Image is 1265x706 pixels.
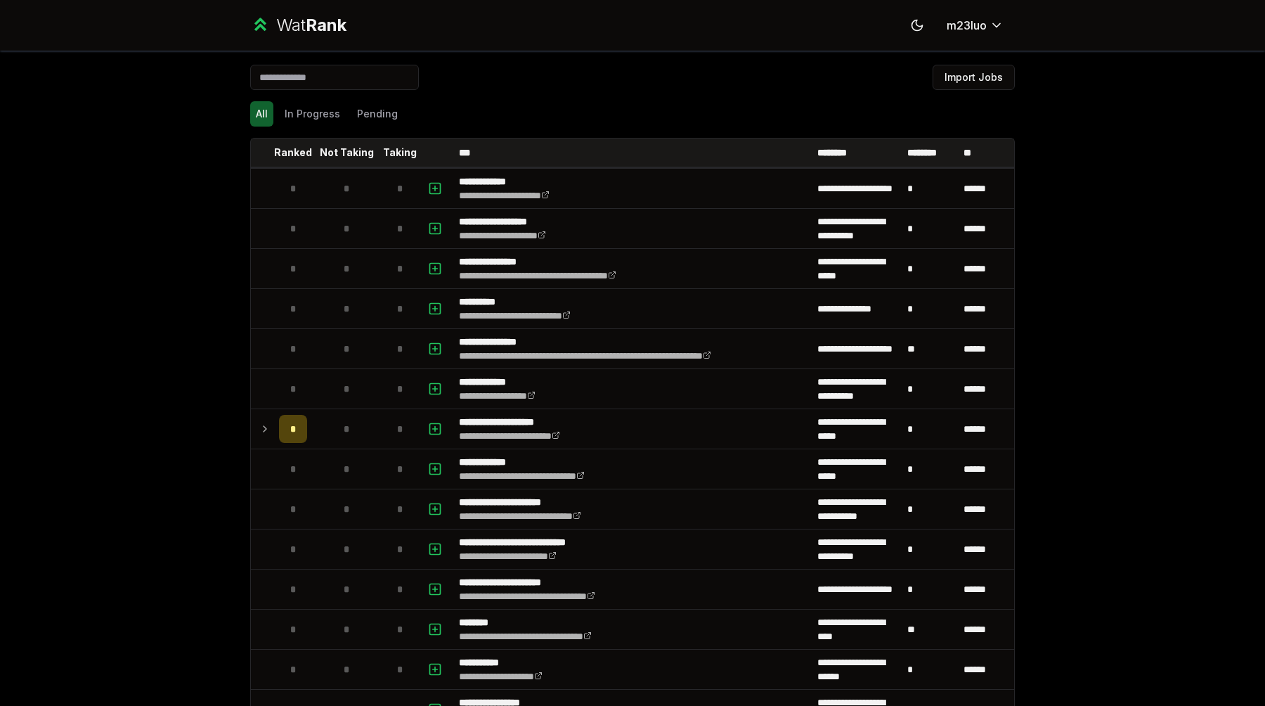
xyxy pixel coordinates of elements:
[947,17,987,34] span: m23luo
[320,146,374,160] p: Not Taking
[933,65,1015,90] button: Import Jobs
[351,101,403,127] button: Pending
[306,15,346,35] span: Rank
[935,13,1015,38] button: m23luo
[250,101,273,127] button: All
[274,146,312,160] p: Ranked
[276,14,346,37] div: Wat
[279,101,346,127] button: In Progress
[250,14,346,37] a: WatRank
[383,146,417,160] p: Taking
